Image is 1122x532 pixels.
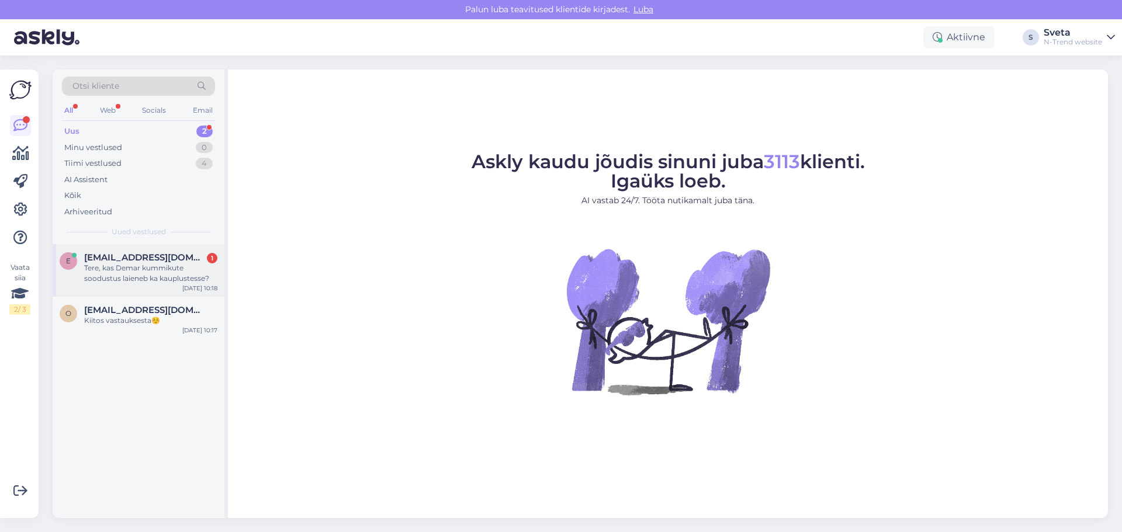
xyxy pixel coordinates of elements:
[196,142,213,154] div: 0
[98,103,118,118] div: Web
[1044,28,1102,37] div: Sveta
[72,80,119,92] span: Otsi kliente
[472,150,865,192] span: Askly kaudu jõudis sinuni juba klienti. Igaüks loeb.
[182,326,217,335] div: [DATE] 10:17
[196,158,213,169] div: 4
[472,194,865,207] p: AI vastab 24/7. Tööta nutikamalt juba täna.
[112,227,166,237] span: Uued vestlused
[84,263,217,284] div: Tere, kas Demar kummikute soodustus laieneb ka kauplustesse?
[630,4,657,15] span: Luba
[764,150,800,173] span: 3113
[191,103,215,118] div: Email
[64,206,112,218] div: Arhiveeritud
[9,262,30,315] div: Vaata siia
[9,304,30,315] div: 2 / 3
[1044,28,1115,47] a: SvetaN-Trend website
[64,174,108,186] div: AI Assistent
[923,27,995,48] div: Aktiivne
[182,284,217,293] div: [DATE] 10:18
[84,305,206,315] span: outijaanakorkiakoski@gmail.com
[64,190,81,201] div: Kõik
[84,315,217,326] div: Kiitos vastauksesta☺️
[64,126,79,137] div: Uus
[140,103,168,118] div: Socials
[64,142,122,154] div: Minu vestlused
[1044,37,1102,47] div: N-Trend website
[196,126,213,137] div: 2
[207,253,217,263] div: 1
[62,103,75,118] div: All
[84,252,206,263] span: eliiskoppel@gmail.com
[65,309,71,318] span: o
[66,256,71,265] span: e
[9,79,32,101] img: Askly Logo
[1023,29,1039,46] div: S
[563,216,773,426] img: No Chat active
[64,158,122,169] div: Tiimi vestlused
